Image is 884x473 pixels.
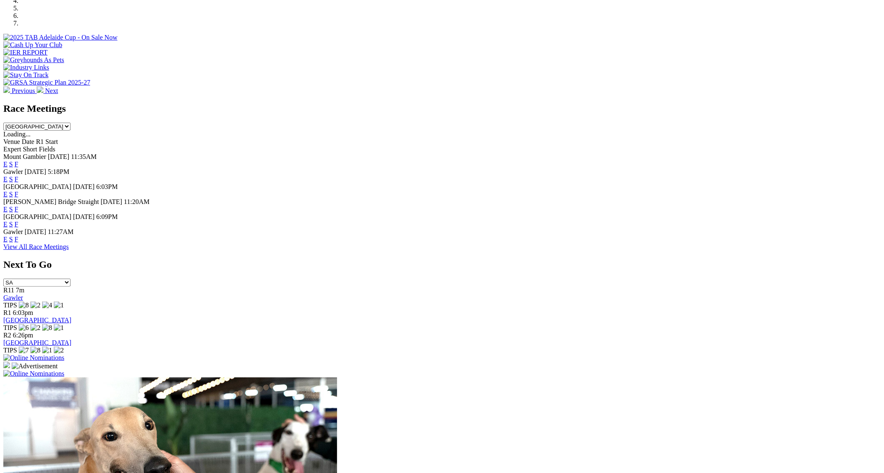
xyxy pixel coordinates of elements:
[48,228,74,235] span: 11:27AM
[19,324,29,332] img: 6
[9,161,13,168] a: S
[13,309,33,316] span: 6:03pm
[19,347,29,354] img: 7
[73,183,95,190] span: [DATE]
[3,138,20,145] span: Venue
[16,287,24,294] span: 7m
[3,153,46,160] span: Mount Gambier
[3,354,64,362] img: Online Nominations
[15,191,18,198] a: F
[45,87,58,94] span: Next
[3,131,30,138] span: Loading...
[15,206,18,213] a: F
[3,206,8,213] a: E
[3,370,64,377] img: Online Nominations
[15,176,18,183] a: F
[12,362,58,370] img: Advertisement
[9,221,13,228] a: S
[15,221,18,228] a: F
[48,168,70,175] span: 5:18PM
[22,138,34,145] span: Date
[3,146,21,153] span: Expert
[39,146,55,153] span: Fields
[3,324,17,331] span: TIPS
[9,191,13,198] a: S
[3,317,71,324] a: [GEOGRAPHIC_DATA]
[25,228,46,235] span: [DATE]
[71,153,97,160] span: 11:35AM
[3,191,8,198] a: E
[9,206,13,213] a: S
[37,86,43,93] img: chevron-right-pager-white.svg
[30,324,40,332] img: 2
[12,87,35,94] span: Previous
[124,198,150,205] span: 11:20AM
[15,236,18,243] a: F
[73,213,95,220] span: [DATE]
[3,236,8,243] a: E
[3,294,23,301] a: Gawler
[3,87,37,94] a: Previous
[3,347,17,354] span: TIPS
[3,198,99,205] span: [PERSON_NAME] Bridge Straight
[3,228,23,235] span: Gawler
[3,243,69,250] a: View All Race Meetings
[25,168,46,175] span: [DATE]
[15,161,18,168] a: F
[42,302,52,309] img: 4
[42,347,52,354] img: 1
[3,287,14,294] span: R11
[3,71,48,79] img: Stay On Track
[3,259,881,270] h2: Next To Go
[3,49,48,56] img: IER REPORT
[54,324,64,332] img: 1
[3,56,64,64] img: Greyhounds As Pets
[3,362,10,368] img: 15187_Greyhounds_GreysPlayCentral_Resize_SA_WebsiteBanner_300x115_2025.jpg
[13,332,33,339] span: 6:26pm
[3,103,881,114] h2: Race Meetings
[3,221,8,228] a: E
[37,87,58,94] a: Next
[3,86,10,93] img: chevron-left-pager-white.svg
[3,213,71,220] span: [GEOGRAPHIC_DATA]
[3,302,17,309] span: TIPS
[3,176,8,183] a: E
[3,183,71,190] span: [GEOGRAPHIC_DATA]
[48,153,70,160] span: [DATE]
[23,146,38,153] span: Short
[3,41,62,49] img: Cash Up Your Club
[96,183,118,190] span: 6:03PM
[3,79,90,86] img: GRSA Strategic Plan 2025-27
[9,176,13,183] a: S
[19,302,29,309] img: 8
[3,332,11,339] span: R2
[3,339,71,346] a: [GEOGRAPHIC_DATA]
[54,302,64,309] img: 1
[96,213,118,220] span: 6:09PM
[3,161,8,168] a: E
[101,198,122,205] span: [DATE]
[3,168,23,175] span: Gawler
[30,302,40,309] img: 2
[3,64,49,71] img: Industry Links
[54,347,64,354] img: 2
[3,309,11,316] span: R1
[30,347,40,354] img: 8
[42,324,52,332] img: 8
[36,138,58,145] span: R1 Start
[3,34,118,41] img: 2025 TAB Adelaide Cup - On Sale Now
[9,236,13,243] a: S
